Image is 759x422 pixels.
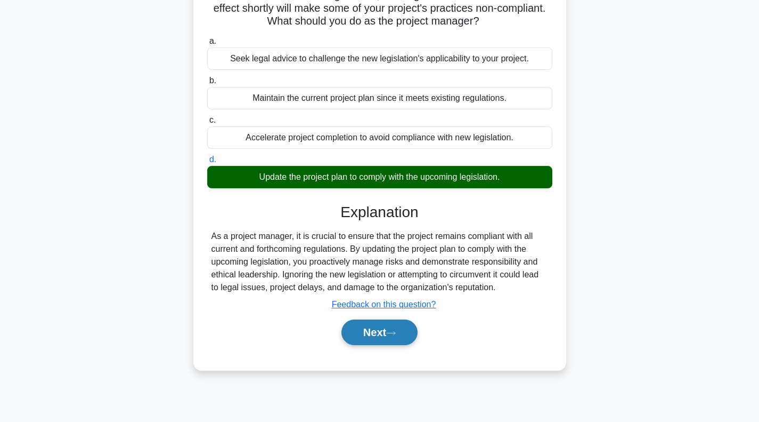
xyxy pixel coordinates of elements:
[209,76,216,85] span: b.
[209,115,216,124] span: c.
[211,230,548,294] div: As a project manager, it is crucial to ensure that the project remains compliant with all current...
[341,320,418,345] button: Next
[214,203,546,221] h3: Explanation
[207,126,552,149] div: Accelerate project completion to avoid compliance with new legislation.
[207,87,552,109] div: Maintain the current project plan since it meets existing regulations.
[209,155,216,164] span: d.
[207,166,552,188] div: Update the project plan to comply with the upcoming legislation.
[207,47,552,70] div: Seek legal advice to challenge the new legislation's applicability to your project.
[209,36,216,45] span: a.
[332,300,436,309] a: Feedback on this question?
